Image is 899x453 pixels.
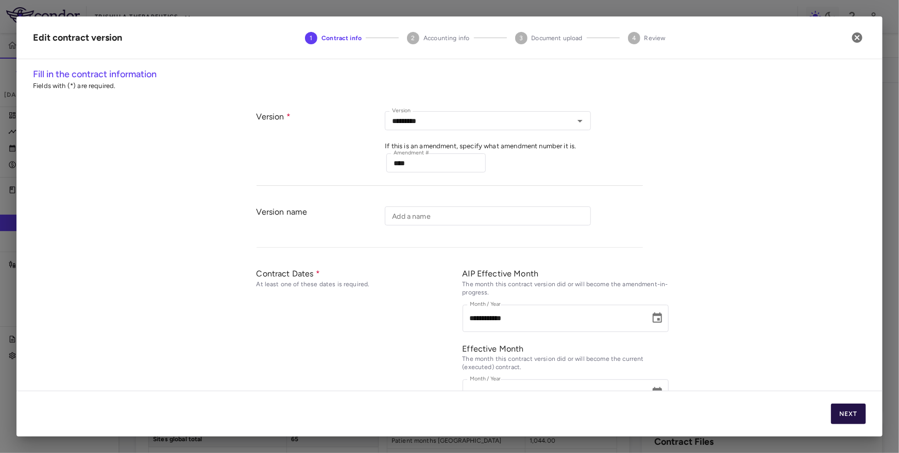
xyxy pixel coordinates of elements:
button: Contract info [297,20,370,57]
div: Edit contract version [33,31,122,45]
button: Next [831,404,866,424]
p: Fields with (*) are required. [33,81,866,91]
p: If this is an amendment, specify what amendment number it is. [385,142,642,151]
div: Contract Dates [257,268,463,279]
button: Open [573,114,587,128]
button: Choose date, selected date is Jan 30, 2025 [647,308,668,328]
div: At least one of these dates is required. [257,281,463,289]
div: The month this contract version did or will become the amendment-in-progress. [463,281,669,297]
label: Version [392,107,411,115]
button: Choose date, selected date is Mar 30, 2025 [647,382,668,403]
label: Month / Year [470,375,501,384]
label: Month / Year [470,300,501,309]
div: The month this contract version did or will become the current (executed) contract. [463,355,669,372]
div: Effective Month [463,343,669,354]
div: Version name [257,206,385,237]
h6: Fill in the contract information [33,67,866,81]
div: Version [257,111,385,175]
span: Contract info [321,33,362,43]
text: 1 [310,34,313,42]
div: AIP Effective Month [463,268,669,279]
label: Amendment # [394,149,429,158]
